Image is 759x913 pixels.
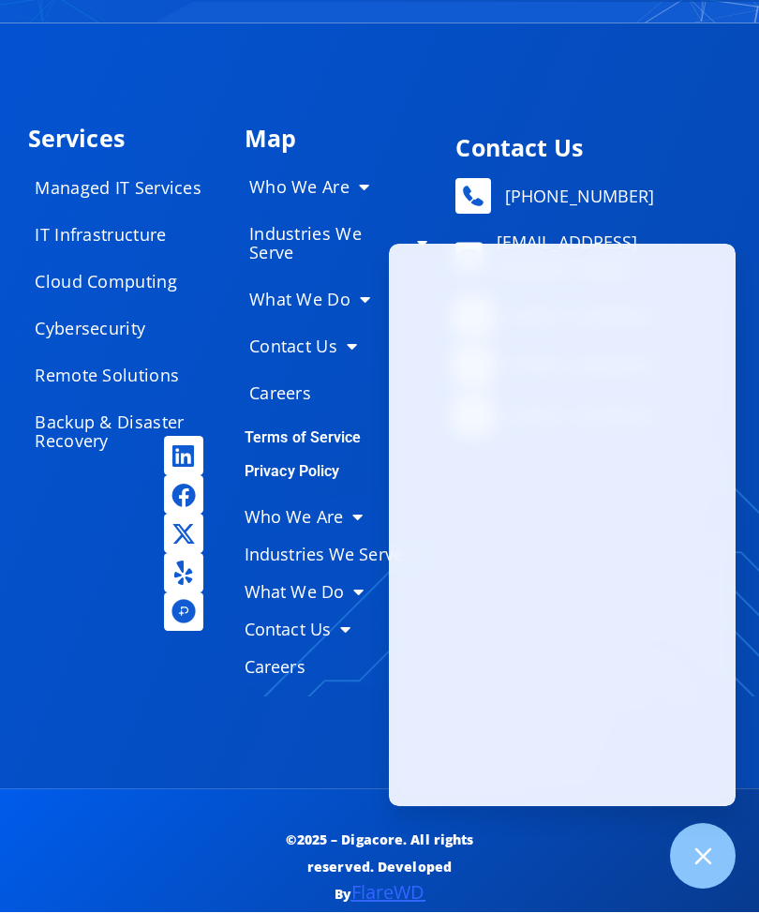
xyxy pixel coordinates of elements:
a: Backup & Disaster Recovery [16,404,226,460]
iframe: Chatgenie Messenger [389,245,736,807]
a: FlareWD [351,880,425,906]
a: Careers [231,375,447,412]
a: [PHONE_NUMBER] [455,179,722,215]
a: Who We Are [231,169,447,206]
a: IT Infrastructure [16,217,226,254]
a: Cloud Computing [16,263,226,301]
a: Contact Us [231,328,447,366]
h4: Map [245,127,446,151]
h4: Services [28,127,226,151]
a: Cybersecurity [16,310,226,348]
nav: Menu [231,169,447,412]
a: What We Do [245,574,446,611]
a: Contact Us [245,611,446,649]
a: Careers [245,649,446,686]
a: Terms of Service [245,429,362,447]
a: Who We Are [245,499,446,536]
a: Industries We Serve [245,536,446,574]
nav: Menu [16,170,226,460]
a: Remote Solutions [16,357,226,395]
span: [PHONE_NUMBER] [500,183,654,211]
a: Privacy Policy [245,463,339,481]
span: [EMAIL_ADDRESS][DOMAIN_NAME] [492,229,722,285]
a: Industries We Serve [231,216,447,272]
p: ©2025 – Digacore. All rights reserved. Developed By [275,828,484,908]
a: What We Do [231,281,447,319]
a: Managed IT Services [16,170,226,207]
h4: Contact Us [455,137,722,160]
a: [EMAIL_ADDRESS][DOMAIN_NAME] [455,229,722,285]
